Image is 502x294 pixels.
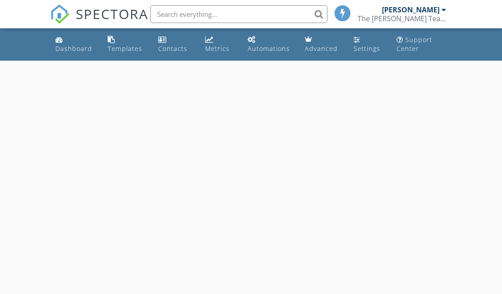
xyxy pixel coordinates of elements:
[104,32,148,57] a: Templates
[244,32,294,57] a: Automations (Basic)
[358,14,446,23] div: The Chad Borah Team - Pillar to Post
[301,32,343,57] a: Advanced
[76,4,148,23] span: SPECTORA
[155,32,194,57] a: Contacts
[108,44,142,53] div: Templates
[158,44,187,53] div: Contacts
[205,44,230,53] div: Metrics
[52,32,97,57] a: Dashboard
[382,5,440,14] div: [PERSON_NAME]
[50,12,148,31] a: SPECTORA
[354,44,380,53] div: Settings
[248,44,290,53] div: Automations
[397,35,432,53] div: Support Center
[305,44,338,53] div: Advanced
[350,32,386,57] a: Settings
[150,5,327,23] input: Search everything...
[202,32,237,57] a: Metrics
[393,32,450,57] a: Support Center
[50,4,70,24] img: The Best Home Inspection Software - Spectora
[55,44,92,53] div: Dashboard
